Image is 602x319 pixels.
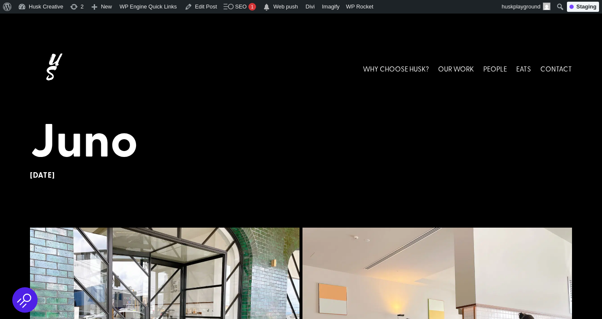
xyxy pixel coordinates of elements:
[30,170,572,180] h6: [DATE]
[30,110,572,170] h1: Juno
[248,3,256,11] div: 1
[540,50,572,88] a: CONTACT
[567,2,599,12] div: Staging
[30,50,76,88] img: Husk logo
[363,50,429,88] a: WHY CHOOSE HUSK?
[516,50,531,88] a: EATS
[438,50,474,88] a: OUR WORK
[483,50,507,88] a: PEOPLE
[502,3,541,10] span: huskplayground
[262,1,271,13] span: 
